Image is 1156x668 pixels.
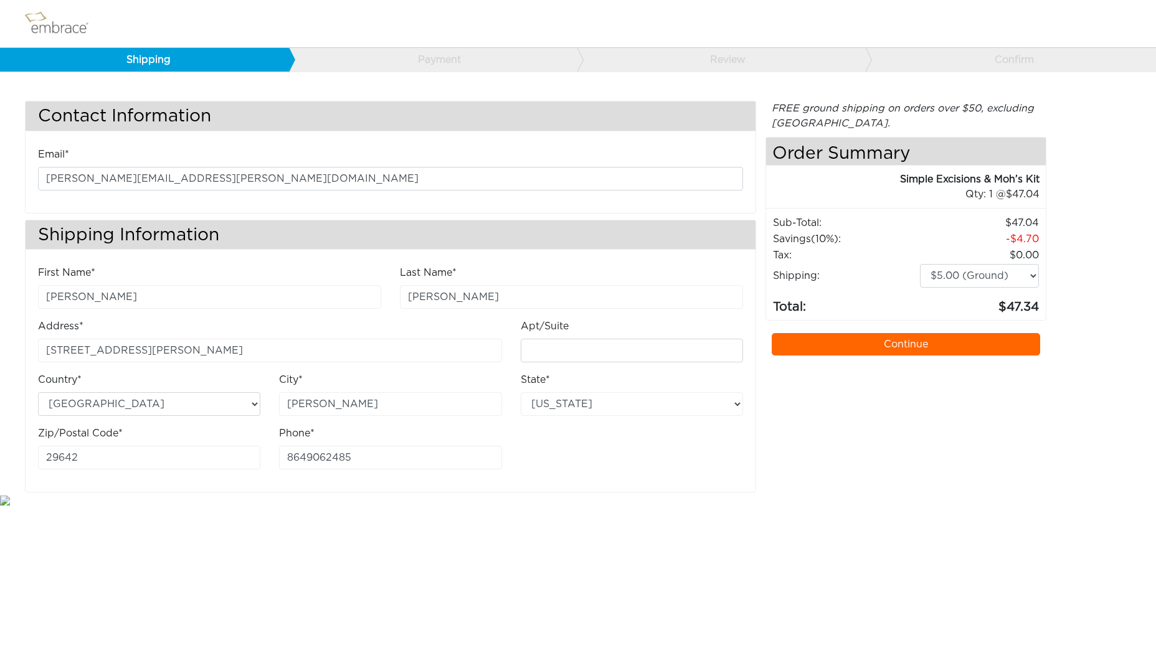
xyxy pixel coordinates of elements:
td: Sub-Total: [772,215,919,231]
td: Savings : [772,231,919,247]
span: (10%) [811,234,838,244]
td: Total: [772,288,919,317]
td: 4.70 [919,231,1040,247]
h4: Order Summary [766,138,1046,166]
label: Address* [38,319,83,334]
label: Zip/Postal Code* [38,426,123,441]
span: 47.04 [1006,189,1040,199]
td: 47.04 [919,215,1040,231]
div: Simple Excisions & Moh’s Kit [766,172,1040,187]
a: Continue [772,333,1041,355]
h3: Shipping Information [26,220,756,250]
label: City* [279,372,303,387]
td: 0.00 [919,247,1040,263]
div: 1 @ [782,187,1040,202]
a: Confirm [865,48,1154,72]
label: Phone* [279,426,315,441]
img: logo.png [22,8,103,39]
td: Tax: [772,247,919,263]
a: Payment [288,48,577,72]
a: Review [577,48,866,72]
label: Email* [38,147,69,162]
label: First Name* [38,265,95,280]
label: Last Name* [400,265,457,280]
td: 47.34 [919,288,1040,317]
h3: Contact Information [26,101,756,131]
label: Apt/Suite [521,319,569,334]
td: Shipping: [772,263,919,288]
div: FREE ground shipping on orders over $50, excluding [GEOGRAPHIC_DATA]. [765,101,1047,131]
label: Country* [38,372,82,387]
label: State* [521,372,550,387]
